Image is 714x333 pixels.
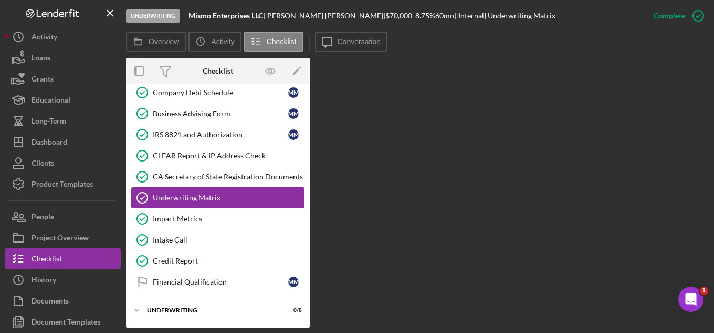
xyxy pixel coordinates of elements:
[188,32,241,52] button: Activity
[153,236,304,244] div: Intake Call
[31,206,54,230] div: People
[700,287,708,295] span: 1
[131,124,304,145] a: IRS 8821 and AuthorizationMM
[126,9,180,23] div: Underwriting
[265,12,385,20] div: [PERSON_NAME] [PERSON_NAME] |
[153,278,288,286] div: Financial Qualification
[188,12,265,20] div: |
[338,37,381,46] label: Conversation
[5,248,121,269] button: Checklist
[153,257,304,265] div: Credit Report
[131,271,304,292] a: Financial QualificationMM
[5,68,121,89] button: Grants
[131,82,304,103] a: Company Debt ScheduleMM
[31,89,70,113] div: Educational
[5,110,121,132] button: Long-Term
[188,11,263,20] b: Mismo Enterprises LLC
[131,208,304,229] a: Impact Metrics
[31,26,57,50] div: Activity
[5,26,121,47] button: Activity
[31,248,62,272] div: Checklist
[288,129,299,140] div: M M
[5,269,121,290] button: History
[131,145,304,166] a: CLEAR Report & IP Address Check
[288,108,299,119] div: M M
[288,277,299,287] div: M M
[654,5,685,26] div: Complete
[131,250,304,271] a: Credit Report
[5,206,121,227] button: People
[5,89,121,110] button: Educational
[454,12,555,20] div: | [Internal] Underwriting Matrix
[678,287,703,312] iframe: Intercom live chat
[153,173,304,181] div: CA Secretary of State Registration Documents
[385,11,412,20] span: $70,000
[288,87,299,98] div: M M
[153,194,304,202] div: Underwriting Matrix
[131,103,304,124] a: Business Advising FormMM
[31,110,66,134] div: Long-Term
[31,227,89,251] div: Project Overview
[415,12,435,20] div: 8.75 %
[131,166,304,187] a: CA Secretary of State Registration Documents
[149,37,179,46] label: Overview
[5,47,121,68] button: Loans
[153,215,304,223] div: Impact Metrics
[31,132,67,155] div: Dashboard
[153,152,304,160] div: CLEAR Report & IP Address Check
[31,153,54,176] div: Clients
[5,153,121,174] button: Clients
[31,68,54,92] div: Grants
[153,88,288,97] div: Company Debt Schedule
[5,132,121,153] button: Dashboard
[244,32,303,52] button: Checklist
[211,37,234,46] label: Activity
[5,311,121,332] button: Document Templates
[315,32,388,52] button: Conversation
[203,67,233,75] div: Checklist
[5,227,121,248] button: Project Overview
[153,130,288,139] div: IRS 8821 and Authorization
[31,174,93,197] div: Product Templates
[5,174,121,195] button: Product Templates
[5,290,121,311] button: Documents
[643,5,709,26] button: Complete
[131,187,304,208] a: Underwriting Matrix
[126,32,186,52] button: Overview
[31,47,50,71] div: Loans
[31,290,69,314] div: Documents
[147,307,276,314] div: Underwriting
[267,37,297,46] label: Checklist
[435,12,454,20] div: 60 mo
[31,269,56,293] div: History
[131,229,304,250] a: Intake Call
[153,109,288,118] div: Business Advising Form
[283,307,302,314] div: 0 / 8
